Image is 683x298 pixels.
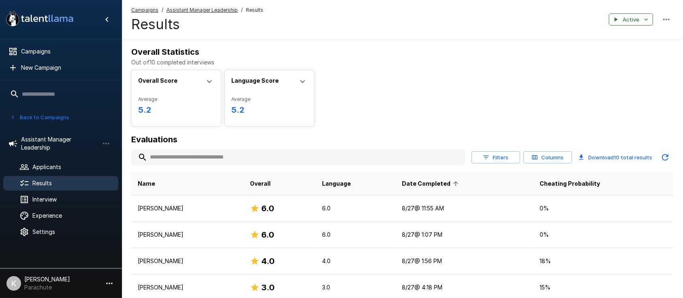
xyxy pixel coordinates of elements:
[131,16,263,33] h4: Results
[231,77,279,84] b: Language Score
[402,179,461,189] span: Date Completed
[540,283,667,292] p: 15 %
[322,257,389,265] p: 4.0
[138,179,155,189] span: Name
[131,47,199,57] b: Overall Statistics
[261,281,275,294] h6: 3.0
[131,58,673,66] p: Out of 10 completed interviews
[231,103,307,116] h6: 5.2
[138,283,237,292] p: [PERSON_NAME]
[138,257,237,265] p: [PERSON_NAME]
[575,149,655,165] button: Download10 total results
[162,6,163,14] span: /
[261,202,274,215] h6: 6.0
[523,151,572,164] button: Columns
[166,7,238,13] u: Assistant Manager Leadership
[138,103,214,116] h6: 5.2
[138,77,177,84] b: Overall Score
[395,248,533,274] td: 8/27 @ 1:56 PM
[261,228,274,241] h6: 6.0
[131,7,158,13] u: Campaigns
[395,222,533,248] td: 8/27 @ 1:07 PM
[138,95,214,103] span: Average
[472,151,520,164] button: Filters
[241,6,243,14] span: /
[231,95,307,103] span: Average
[540,231,667,239] p: 0 %
[540,257,667,265] p: 18 %
[261,255,275,268] h6: 4.0
[609,13,653,26] button: Active
[322,179,351,189] span: Language
[322,204,389,212] p: 6.0
[540,204,667,212] p: 0 %
[395,195,533,222] td: 8/27 @ 11:55 AM
[138,231,237,239] p: [PERSON_NAME]
[246,6,263,14] span: Results
[540,179,600,189] span: Cheating Probability
[138,204,237,212] p: [PERSON_NAME]
[131,135,177,144] b: Evaluations
[250,179,271,189] span: Overall
[322,231,389,239] p: 6.0
[657,149,673,165] button: Updated Today - 12:55 PM
[322,283,389,292] p: 3.0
